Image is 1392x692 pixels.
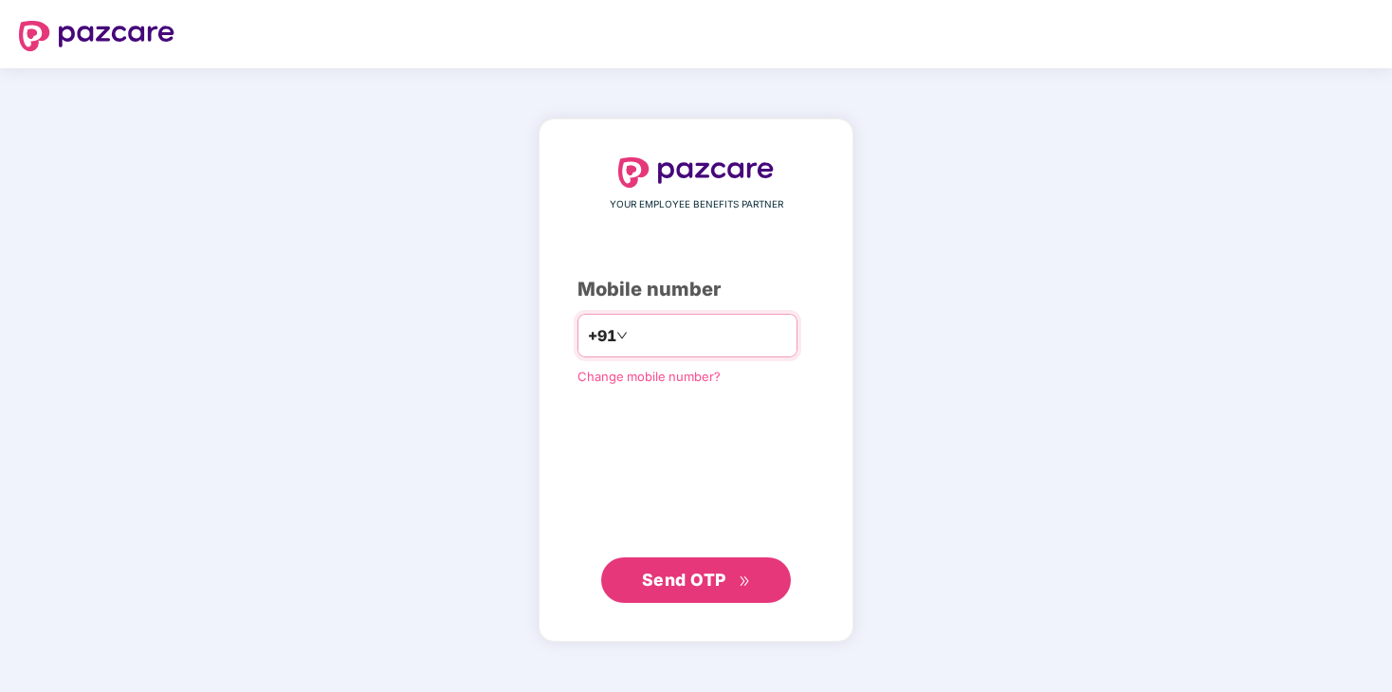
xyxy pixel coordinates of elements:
[19,21,174,51] img: logo
[642,570,726,590] span: Send OTP
[618,157,774,188] img: logo
[601,557,791,603] button: Send OTPdouble-right
[739,575,751,588] span: double-right
[577,369,721,384] a: Change mobile number?
[588,324,616,348] span: +91
[610,197,783,212] span: YOUR EMPLOYEE BENEFITS PARTNER
[616,330,628,341] span: down
[577,275,815,304] div: Mobile number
